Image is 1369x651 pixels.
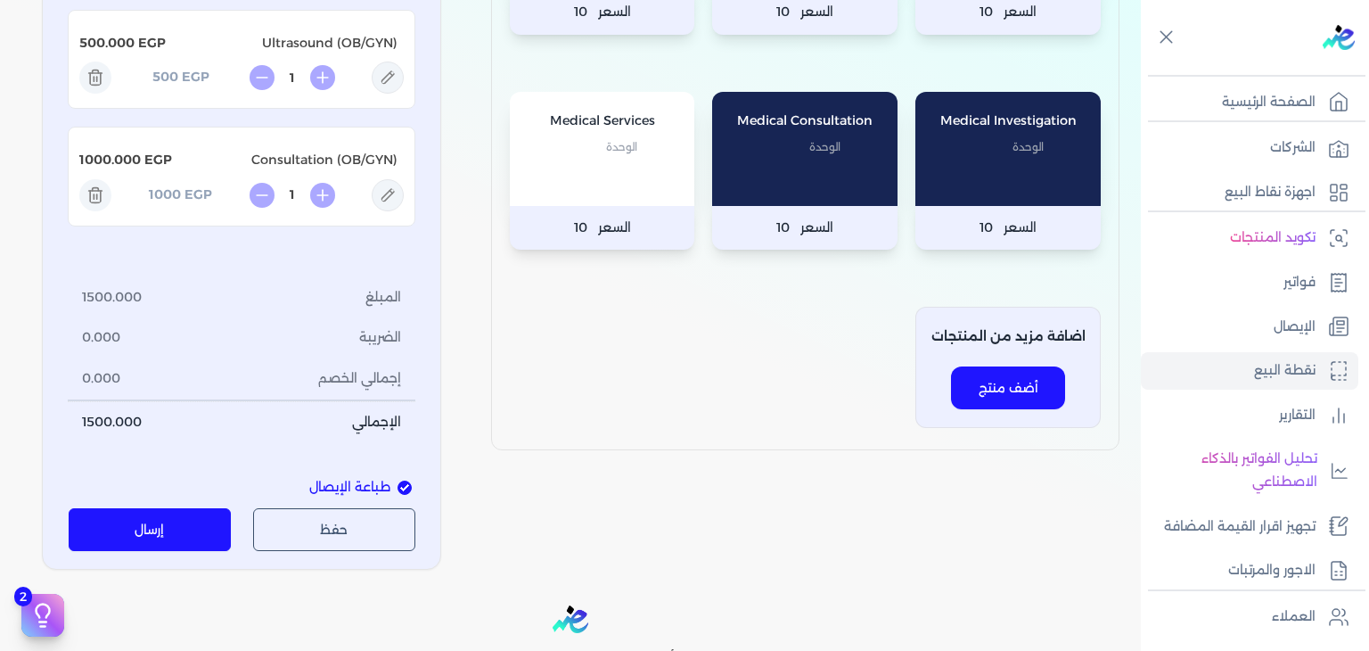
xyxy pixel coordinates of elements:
span: الضريبة [359,328,401,348]
p: 1000 [149,184,181,207]
p: السعر [510,206,695,251]
button: حفظ [253,508,416,551]
p: 500 [152,66,178,89]
span: إجمالي الخصم [318,369,401,389]
span: الإجمالي [352,413,401,433]
span: 2 [14,587,32,606]
input: طباعة الإيصال [398,481,412,495]
a: الصفحة الرئيسية [1141,84,1358,121]
span: 10 [574,217,587,240]
a: تحليل الفواتير بالذكاء الاصطناعي [1141,441,1358,500]
button: إرسال [69,508,232,551]
span: 10 [574,1,587,24]
span: طباعة الإيصال [309,478,390,498]
button: 2 [21,594,64,637]
p: Medical Services [528,110,677,133]
span: EGP [184,185,212,205]
p: السعر [712,206,898,251]
p: اضافة مزيد من المنتجات [931,325,1086,349]
span: 10 [980,1,993,24]
p: Ultrasound (OB/GYN) [166,25,404,62]
p: 500.000 [79,32,135,55]
span: EGP [144,151,172,170]
p: Consultation (OB/GYN) [172,142,404,179]
a: الشركات [1141,129,1358,167]
a: الإيصال [1141,309,1358,346]
a: اجهزة نقاط البيع [1141,174,1358,211]
span: 1500.000 [82,413,142,433]
span: الوحدة [606,136,637,159]
a: التقارير [1141,397,1358,434]
span: 10 [776,1,790,24]
img: logo [553,606,588,633]
span: الوحدة [1012,136,1044,159]
p: الشركات [1270,136,1316,160]
p: 1000.000 [79,149,141,172]
p: Medical Investigation [933,110,1083,133]
a: تجهيز اقرار القيمة المضافة [1141,508,1358,546]
button: أضف منتج [951,367,1065,409]
p: فواتير [1283,271,1316,294]
span: المبلغ [365,288,401,308]
a: فواتير [1141,264,1358,301]
span: 0.000 [82,328,120,348]
p: التقارير [1279,404,1316,427]
a: نقطة البيع [1141,352,1358,390]
span: 1500.000 [82,288,142,308]
p: السعر [915,206,1101,251]
p: الصفحة الرئيسية [1222,91,1316,114]
p: اجهزة نقاط البيع [1225,181,1316,204]
span: 10 [980,217,993,240]
p: نقطة البيع [1254,359,1316,383]
p: Medical Consultation [730,110,880,133]
img: logo [1323,25,1355,50]
span: 10 [776,217,790,240]
p: تحليل الفواتير بالذكاء الاصطناعي [1150,448,1317,493]
p: تكويد المنتجات [1230,227,1316,250]
span: EGP [138,34,166,54]
span: الوحدة [809,136,840,159]
span: 0.000 [82,369,120,389]
span: EGP [182,68,209,87]
a: تكويد المنتجات [1141,219,1358,257]
p: تجهيز اقرار القيمة المضافة [1164,515,1316,539]
p: الإيصال [1274,316,1316,339]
